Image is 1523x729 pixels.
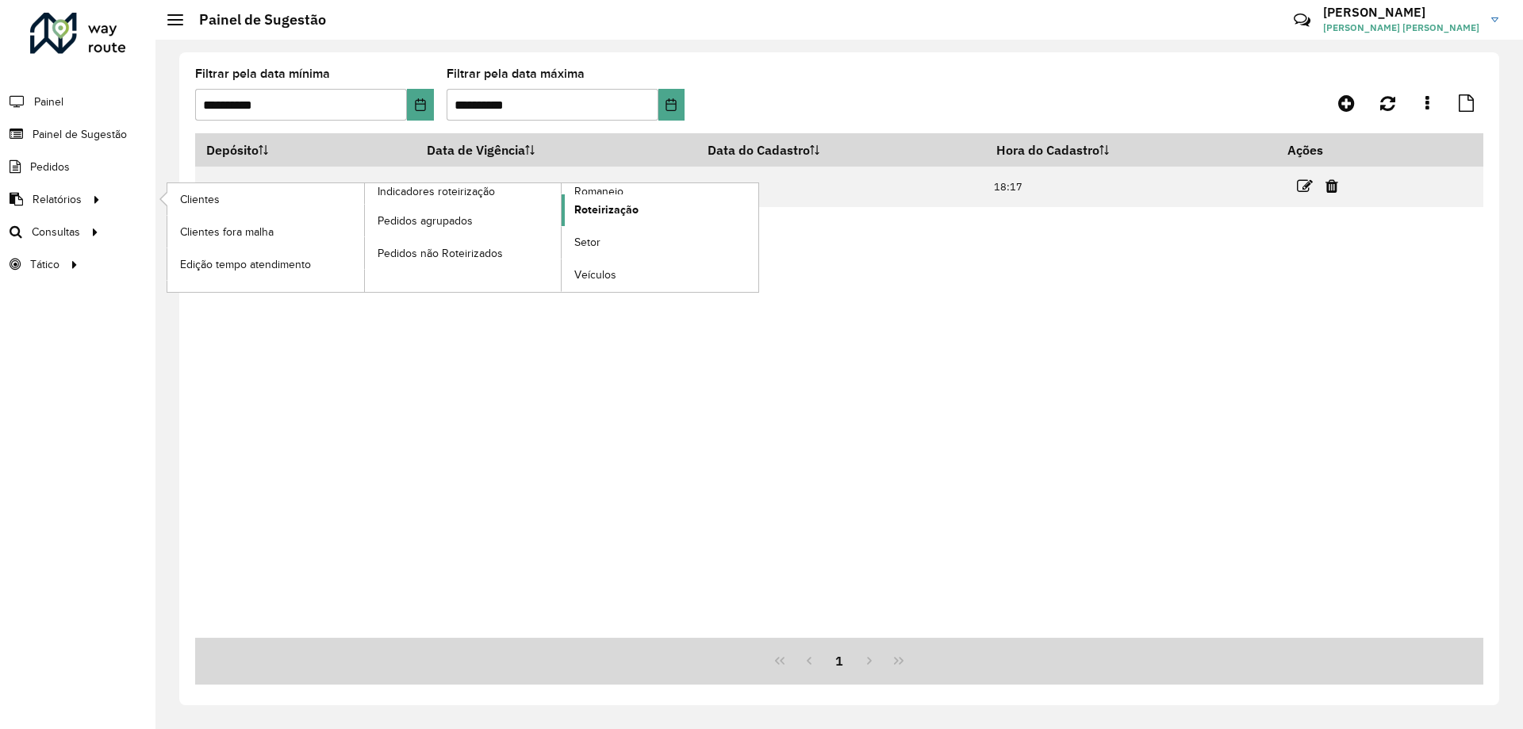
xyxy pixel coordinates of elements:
[562,194,758,226] a: Roteirização
[1323,21,1479,35] span: [PERSON_NAME] [PERSON_NAME]
[167,216,364,247] a: Clientes fora malha
[33,126,127,143] span: Painel de Sugestão
[365,237,562,269] a: Pedidos não Roteirizados
[696,133,986,167] th: Data do Cadastro
[195,64,330,83] label: Filtrar pela data mínima
[167,183,364,215] a: Clientes
[30,256,59,273] span: Tático
[167,183,562,292] a: Indicadores roteirização
[447,64,585,83] label: Filtrar pela data máxima
[180,224,274,240] span: Clientes fora malha
[416,167,696,207] td: [DATE]
[378,245,503,262] span: Pedidos não Roteirizados
[195,133,416,167] th: Depósito
[407,89,433,121] button: Choose Date
[574,234,600,251] span: Setor
[985,167,1276,207] td: 18:17
[365,183,759,292] a: Romaneio
[416,133,696,167] th: Data de Vigência
[1323,5,1479,20] h3: [PERSON_NAME]
[658,89,685,121] button: Choose Date
[183,11,326,29] h2: Painel de Sugestão
[985,133,1276,167] th: Hora do Cadastro
[1297,175,1313,197] a: Editar
[574,183,623,200] span: Romaneio
[180,191,220,208] span: Clientes
[562,227,758,259] a: Setor
[378,213,473,229] span: Pedidos agrupados
[167,248,364,280] a: Edição tempo atendimento
[574,201,639,218] span: Roteirização
[195,167,416,207] td: CDD Foz do Iguaçu
[180,256,311,273] span: Edição tempo atendimento
[824,646,854,676] button: 1
[1285,3,1319,37] a: Contato Rápido
[365,205,562,236] a: Pedidos agrupados
[562,259,758,291] a: Veículos
[34,94,63,110] span: Painel
[696,167,986,207] td: [DATE]
[32,224,80,240] span: Consultas
[33,191,82,208] span: Relatórios
[574,267,616,283] span: Veículos
[378,183,495,200] span: Indicadores roteirização
[1325,175,1338,197] a: Excluir
[1276,133,1371,167] th: Ações
[30,159,70,175] span: Pedidos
